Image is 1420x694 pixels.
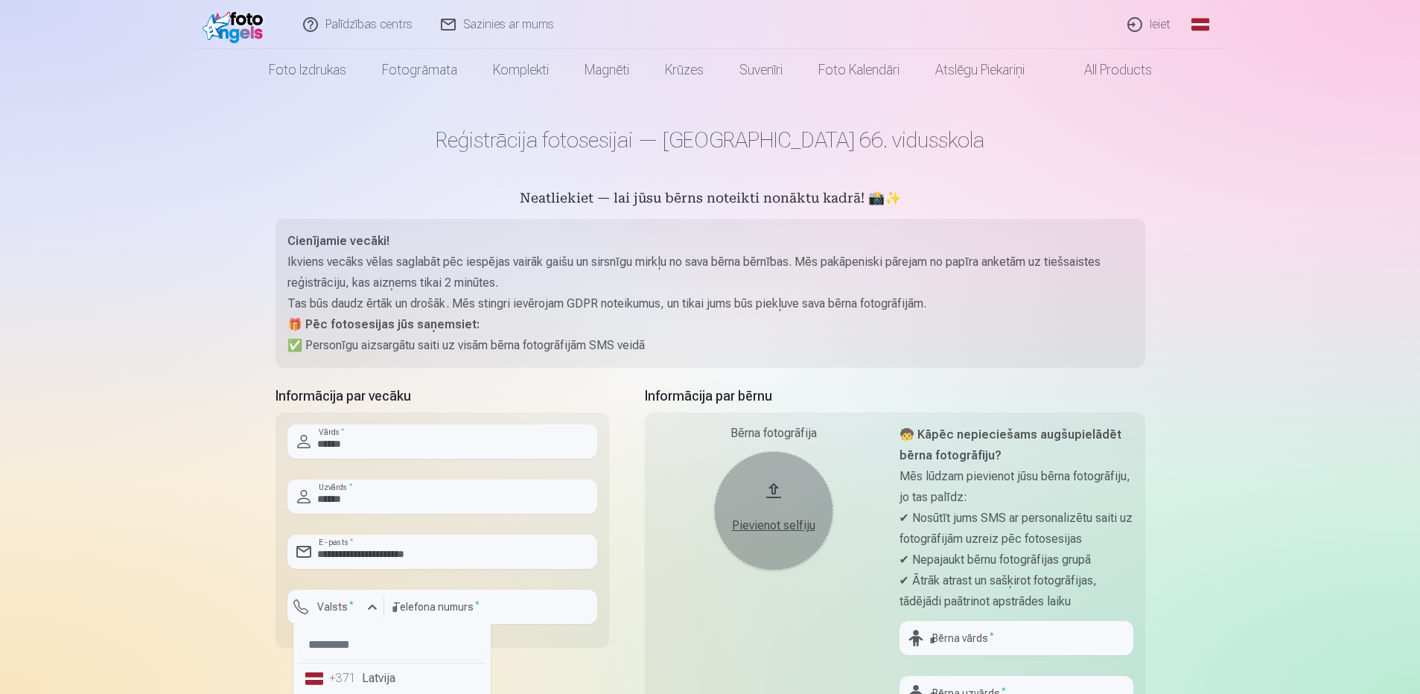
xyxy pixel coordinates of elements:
[276,127,1145,153] h1: Reģistrācija fotosesijai — [GEOGRAPHIC_DATA] 66. vidusskola
[647,49,722,91] a: Krūzes
[299,663,485,693] li: Latvija
[900,550,1133,570] p: ✔ Nepajaukt bērnu fotogrāfijas grupā
[364,49,475,91] a: Fotogrāmata
[311,599,360,614] label: Valsts
[287,317,480,331] strong: 🎁 Pēc fotosesijas jūs saņemsiet:
[657,424,891,442] div: Bērna fotogrāfija
[251,49,364,91] a: Foto izdrukas
[900,570,1133,612] p: ✔ Ātrāk atrast un sašķirot fotogrāfijas, tādējādi paātrinot apstrādes laiku
[287,335,1133,356] p: ✅ Personīgu aizsargātu saiti uz visām bērna fotogrāfijām SMS veidā
[800,49,917,91] a: Foto kalendāri
[287,234,389,248] strong: Cienījamie vecāki!
[203,6,270,43] img: /fa1
[475,49,567,91] a: Komplekti
[900,466,1133,508] p: Mēs lūdzam pievienot jūsu bērna fotogrāfiju, jo tas palīdz:
[714,451,833,570] button: Pievienot selfiju
[1042,49,1170,91] a: All products
[276,189,1145,210] h5: Neatliekiet — lai jūsu bērns noteikti nonāktu kadrā! 📸✨
[900,508,1133,550] p: ✔ Nosūtīt jums SMS ar personalizētu saiti uz fotogrāfijām uzreiz pēc fotosesijas
[567,49,647,91] a: Magnēti
[900,427,1121,462] strong: 🧒 Kāpēc nepieciešams augšupielādēt bērna fotogrāfiju?
[276,386,609,407] h5: Informācija par vecāku
[729,517,818,535] div: Pievienot selfiju
[287,252,1133,293] p: Ikviens vecāks vēlas saglabāt pēc iespējas vairāk gaišu un sirsnīgu mirkļu no sava bērna bērnības...
[287,293,1133,314] p: Tas būs daudz ērtāk un drošāk. Mēs stingri ievērojam GDPR noteikumus, un tikai jums būs piekļuve ...
[722,49,800,91] a: Suvenīri
[287,590,384,624] button: Valsts*
[329,669,359,687] div: +371
[917,49,1042,91] a: Atslēgu piekariņi
[645,386,1145,407] h5: Informācija par bērnu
